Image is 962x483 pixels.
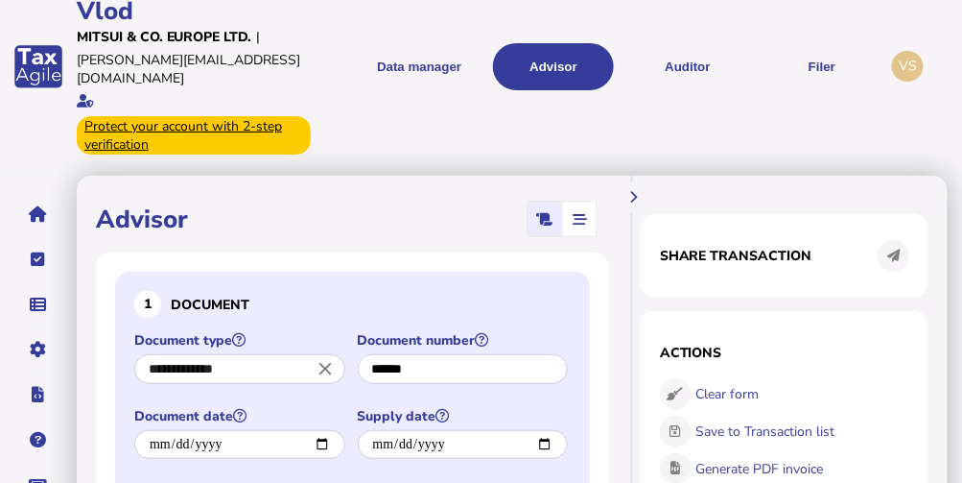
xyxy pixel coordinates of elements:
[18,329,59,370] button: Manage settings
[77,94,94,108] i: Email verified
[18,374,59,415] button: Developer hub links
[134,331,348,398] app-field: Select a document type
[134,407,348,425] label: Document date
[134,291,161,318] div: 1
[18,239,59,279] button: Tasks
[77,51,311,87] div: [PERSON_NAME][EMAIL_ADDRESS][DOMAIN_NAME]
[31,304,47,305] i: Data manager
[627,43,748,90] button: Auditor
[256,28,260,46] div: |
[358,331,572,350] label: Document number
[18,194,59,234] button: Home
[77,116,311,155] div: From Oct 1, 2025, 2-step verification will be required to login. Set it up now...
[762,43,882,90] button: Filer
[320,43,882,90] menu: navigate products
[77,28,251,46] div: Mitsui & Co. Europe Ltd.
[562,202,597,236] mat-button-toggle: Stepper view
[134,331,348,350] label: Document type
[660,247,812,265] h1: Share transaction
[358,407,572,425] label: Supply date
[96,203,188,236] h1: Advisor
[660,344,909,362] h1: Actions
[359,43,480,90] button: Shows a dropdown of Data manager options
[134,291,571,318] h3: Document
[315,358,336,379] i: Close
[528,202,562,236] mat-button-toggle: Classic scrolling page view
[493,43,614,90] button: Shows a dropdown of VAT Advisor options
[18,420,59,460] button: Help pages
[892,51,924,83] div: Profile settings
[618,182,649,214] button: Hide
[18,284,59,325] button: Data manager
[878,240,909,272] button: Share transaction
